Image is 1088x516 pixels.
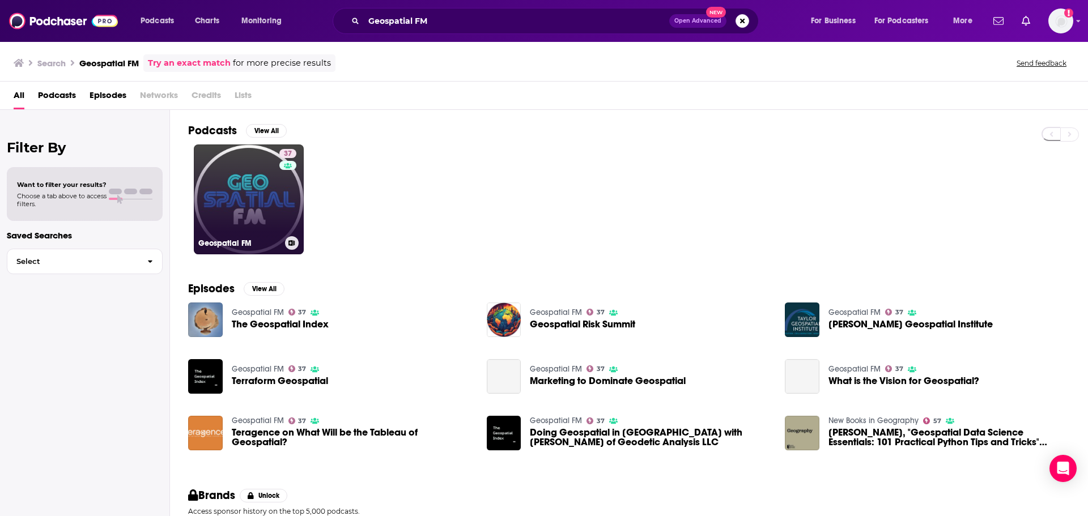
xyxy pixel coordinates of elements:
[530,376,686,386] span: Marketing to Dominate Geospatial
[895,310,903,315] span: 37
[188,359,223,394] a: Terraform Geospatial
[586,365,605,372] a: 37
[586,417,605,424] a: 37
[828,319,993,329] a: Taylor Geospatial Institute
[241,13,282,29] span: Monitoring
[487,359,521,394] a: Marketing to Dominate Geospatial
[487,302,521,337] img: Geospatial Risk Summit
[867,12,945,30] button: open menu
[674,18,721,24] span: Open Advanced
[17,192,107,208] span: Choose a tab above to access filters.
[298,419,306,424] span: 37
[586,309,605,315] a: 37
[232,308,284,317] a: Geospatial FM
[1049,455,1077,482] div: Open Intercom Messenger
[530,428,771,447] a: Doing Geospatial in America with Jami Dennis of Geodetic Analysis LLC
[14,86,24,109] a: All
[597,419,605,424] span: 37
[885,309,903,315] a: 37
[597,366,605,372] span: 37
[298,310,306,315] span: 37
[90,86,126,109] span: Episodes
[923,417,941,424] a: 57
[188,488,235,502] h2: Brands
[785,359,819,394] a: What is the Vision for Geospatial?
[240,489,288,502] button: Unlock
[298,366,306,372] span: 37
[232,416,284,425] a: Geospatial FM
[953,13,972,29] span: More
[785,416,819,450] img: Milan Janosov, "Geospatial Data Science Essentials: 101 Practical Python Tips and Tricks" (2024)
[192,86,221,109] span: Credits
[133,12,189,30] button: open menu
[895,366,903,372] span: 37
[706,7,726,18] span: New
[188,302,223,337] a: The Geospatial Index
[7,258,138,265] span: Select
[597,310,605,315] span: 37
[188,123,237,138] h2: Podcasts
[235,86,252,109] span: Lists
[188,416,223,450] img: Teragence on What Will be the Tableau of Geospatial?
[945,12,987,30] button: open menu
[188,507,1070,515] p: Access sponsor history on the top 5,000 podcasts.
[803,12,870,30] button: open menu
[148,57,231,70] a: Try an exact match
[188,123,287,138] a: PodcastsView All
[288,309,307,315] a: 37
[7,139,163,156] h2: Filter By
[487,416,521,450] img: Doing Geospatial in America with Jami Dennis of Geodetic Analysis LLC
[233,12,296,30] button: open menu
[885,365,903,372] a: 37
[244,282,284,296] button: View All
[7,230,163,241] p: Saved Searches
[828,428,1070,447] a: Milan Janosov, "Geospatial Data Science Essentials: 101 Practical Python Tips and Tricks" (2024)
[188,12,226,30] a: Charts
[233,57,331,70] span: for more precise results
[232,319,329,329] a: The Geospatial Index
[364,12,669,30] input: Search podcasts, credits, & more...
[1064,8,1073,18] svg: Add a profile image
[232,428,473,447] a: Teragence on What Will be the Tableau of Geospatial?
[284,148,292,160] span: 37
[874,13,929,29] span: For Podcasters
[288,365,307,372] a: 37
[288,417,307,424] a: 37
[530,416,582,425] a: Geospatial FM
[79,58,139,69] h3: Geospatial FM
[38,86,76,109] a: Podcasts
[933,419,941,424] span: 57
[188,282,235,296] h2: Episodes
[1017,11,1035,31] a: Show notifications dropdown
[530,364,582,374] a: Geospatial FM
[232,376,328,386] a: Terraform Geospatial
[669,14,726,28] button: Open AdvancedNew
[194,144,304,254] a: 37Geospatial FM
[811,13,856,29] span: For Business
[530,319,635,329] a: Geospatial Risk Summit
[530,428,771,447] span: Doing Geospatial in [GEOGRAPHIC_DATA] with [PERSON_NAME] of Geodetic Analysis LLC
[1048,8,1073,33] span: Logged in as RobinBectel
[232,364,284,374] a: Geospatial FM
[9,10,118,32] img: Podchaser - Follow, Share and Rate Podcasts
[530,308,582,317] a: Geospatial FM
[279,149,296,158] a: 37
[1048,8,1073,33] img: User Profile
[37,58,66,69] h3: Search
[828,364,881,374] a: Geospatial FM
[1013,58,1070,68] button: Send feedback
[7,249,163,274] button: Select
[785,302,819,337] img: Taylor Geospatial Institute
[828,376,979,386] a: What is the Vision for Geospatial?
[828,319,993,329] span: [PERSON_NAME] Geospatial Institute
